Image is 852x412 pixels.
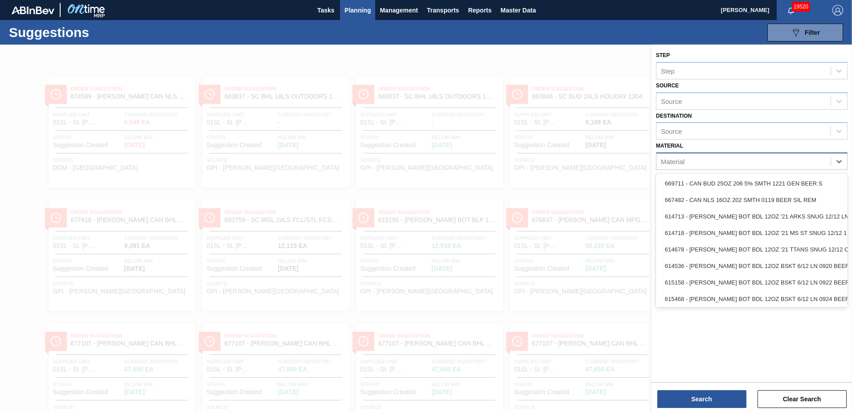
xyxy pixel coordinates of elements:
[12,6,54,14] img: TNhmsLtSVTkK8tSr43FrP2fwEKptu5GPRR3wAAAABJRU5ErkJggg==
[656,52,670,58] label: Step
[777,4,805,16] button: Notifications
[344,5,371,16] span: Planning
[661,67,675,74] div: Step
[661,97,682,105] div: Source
[656,241,848,258] div: 614678 - [PERSON_NAME] BOT BDL 12OZ '21 TTANS SNUG 12/12 C
[792,2,810,12] span: 19520
[9,27,167,37] h1: Suggestions
[832,5,843,16] img: Logout
[805,29,820,36] span: Filter
[656,192,848,208] div: 667482 - CAN NLS 16OZ 202 SMTH 0119 BEER SIL REM
[656,173,704,179] label: Material Group
[656,208,848,225] div: 614713 - [PERSON_NAME] BOT BDL 12OZ '21 ARKS SNUG 12/12 LN
[656,82,679,89] label: Source
[500,5,536,16] span: Master Data
[656,291,848,307] div: 615468 - [PERSON_NAME] BOT BDL 12OZ BSKT 6/12 LN 0924 BEER
[656,258,848,274] div: 614536 - [PERSON_NAME] BOT BDL 12OZ BSKT 6/12 LN 0920 BEER
[427,5,459,16] span: Transports
[767,24,843,41] button: Filter
[661,128,682,135] div: Source
[661,158,684,165] div: Material
[656,143,683,149] label: Material
[656,113,692,119] label: Destination
[656,175,848,192] div: 669711 - CAN BUD 25OZ 206 5% SMTH 1221 GEN BEER S
[468,5,492,16] span: Reports
[656,274,848,291] div: 615158 - [PERSON_NAME] BOT BDL 12OZ BSKT 6/12 LN 0922 BEER
[316,5,336,16] span: Tasks
[656,225,848,241] div: 614718 - [PERSON_NAME] BOT BDL 12OZ '21 MS ST SNUG 12/12 1
[380,5,418,16] span: Management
